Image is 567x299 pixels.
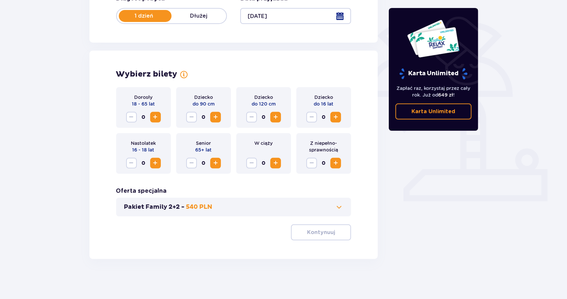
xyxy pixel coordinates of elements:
p: Wybierz bilety [116,69,178,79]
span: 649 zł [438,92,453,98]
p: 1 dzień [117,12,172,20]
button: Increase [150,112,161,123]
button: Kontynuuj [291,224,351,240]
p: Senior [196,140,211,147]
span: 0 [318,112,329,123]
span: 0 [198,112,209,123]
p: Dziecko [314,94,333,101]
p: 18 - 65 lat [132,101,155,107]
button: Increase [210,158,221,168]
p: Dłużej [172,12,226,20]
span: 0 [258,158,269,168]
p: Oferta specjalna [116,187,167,195]
button: Decrease [126,158,137,168]
span: 0 [198,158,209,168]
p: W ciąży [254,140,273,147]
button: Decrease [186,112,197,123]
p: Z niepełno­sprawnością [302,140,346,153]
span: 0 [138,158,149,168]
p: 540 PLN [186,203,213,211]
button: Increase [150,158,161,168]
p: Dziecko [194,94,213,101]
p: Zapłać raz, korzystaj przez cały rok. Już od ! [395,85,472,98]
p: do 90 cm [193,101,215,107]
button: Increase [270,158,281,168]
button: Increase [210,112,221,123]
button: Decrease [246,112,257,123]
button: Increase [270,112,281,123]
button: Decrease [246,158,257,168]
button: Decrease [126,112,137,123]
p: Kontynuuj [307,229,335,236]
p: Nastolatek [131,140,156,147]
button: Pakiet Family 2+2 -540 PLN [124,203,343,211]
button: Decrease [186,158,197,168]
a: Karta Unlimited [395,104,472,120]
button: Decrease [306,112,317,123]
p: Pakiet Family 2+2 - [124,203,185,211]
span: 0 [138,112,149,123]
p: do 16 lat [314,101,333,107]
p: 16 - 18 lat [132,147,155,153]
span: 0 [318,158,329,168]
p: do 120 cm [252,101,276,107]
p: Dziecko [254,94,273,101]
p: 65+ lat [195,147,212,153]
p: Dorosły [134,94,153,101]
button: Increase [330,112,341,123]
p: Karta Unlimited [411,108,455,115]
p: Karta Unlimited [399,68,468,80]
button: Decrease [306,158,317,168]
span: 0 [258,112,269,123]
button: Increase [330,158,341,168]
